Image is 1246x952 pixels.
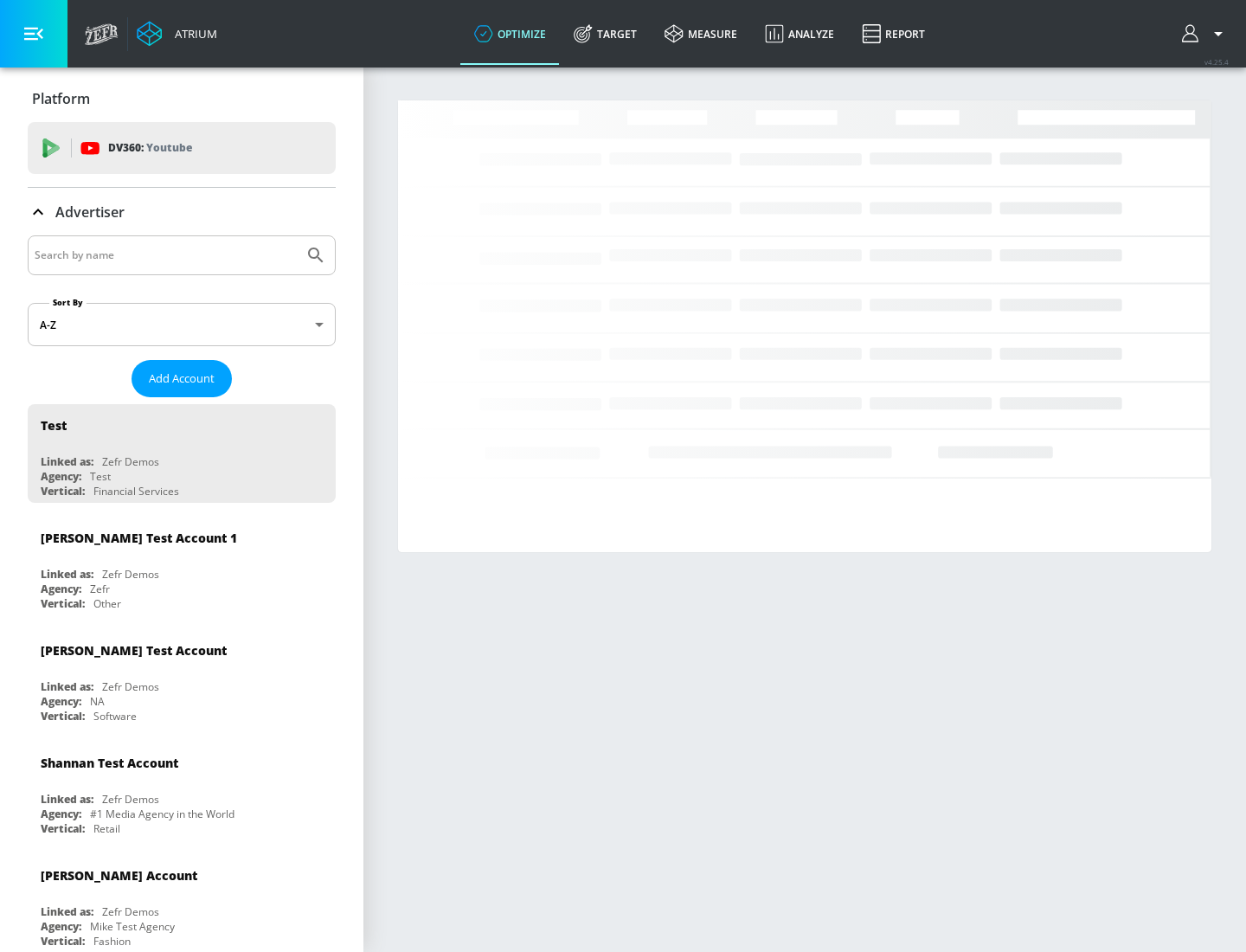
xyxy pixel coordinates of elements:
[168,26,217,42] div: Atrium
[41,694,81,709] div: Agency:
[41,821,85,836] div: Vertical:
[28,629,336,728] div: [PERSON_NAME] Test AccountLinked as:Zefr DemosAgency:NAVertical:Software
[93,484,179,499] div: Financial Services
[41,867,197,884] div: [PERSON_NAME] Account
[848,3,939,65] a: Report
[28,303,336,346] div: A-Z
[28,74,336,123] div: Platform
[751,3,848,65] a: Analyze
[41,679,93,694] div: Linked as:
[90,582,110,596] div: Zefr
[41,484,85,499] div: Vertical:
[41,807,81,821] div: Agency:
[28,404,336,503] div: TestLinked as:Zefr DemosAgency:TestVertical:Financial Services
[28,517,336,615] div: [PERSON_NAME] Test Account 1Linked as:Zefr DemosAgency:ZefrVertical:Other
[41,454,93,469] div: Linked as:
[28,122,336,174] div: DV360: Youtube
[102,567,159,582] div: Zefr Demos
[102,679,159,694] div: Zefr Demos
[41,709,85,724] div: Vertical:
[49,297,87,308] label: Sort By
[41,582,81,596] div: Agency:
[560,3,651,65] a: Target
[108,138,192,158] p: DV360:
[90,694,105,709] div: NA
[41,755,178,771] div: Shannan Test Account
[93,596,121,611] div: Other
[41,417,67,434] div: Test
[90,807,234,821] div: #1 Media Agency in the World
[90,469,111,484] div: Test
[28,742,336,840] div: Shannan Test AccountLinked as:Zefr DemosAgency:#1 Media Agency in the WorldVertical:Retail
[93,709,137,724] div: Software
[41,567,93,582] div: Linked as:
[41,642,227,659] div: [PERSON_NAME] Test Account
[1204,57,1229,67] span: v 4.25.4
[93,934,131,949] div: Fashion
[102,904,159,919] div: Zefr Demos
[102,792,159,807] div: Zefr Demos
[28,188,336,236] div: Advertiser
[132,360,232,397] button: Add Account
[41,596,85,611] div: Vertical:
[90,919,175,934] div: Mike Test Agency
[146,138,192,157] p: Youtube
[102,454,159,469] div: Zefr Demos
[41,469,81,484] div: Agency:
[460,3,560,65] a: optimize
[41,904,93,919] div: Linked as:
[41,934,85,949] div: Vertical:
[41,530,237,546] div: [PERSON_NAME] Test Account 1
[93,821,120,836] div: Retail
[55,203,125,222] p: Advertiser
[41,792,93,807] div: Linked as:
[137,21,217,47] a: Atrium
[32,89,90,108] p: Platform
[149,369,215,389] span: Add Account
[651,3,751,65] a: measure
[35,244,297,267] input: Search by name
[41,919,81,934] div: Agency:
